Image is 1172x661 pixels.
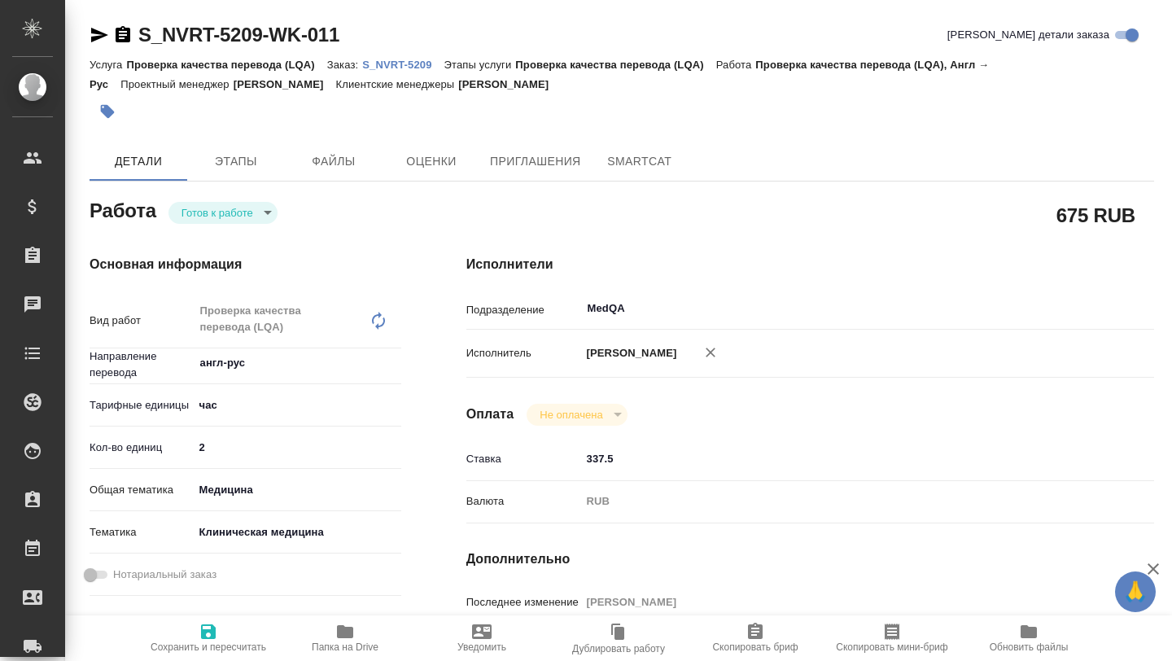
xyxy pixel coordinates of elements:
span: Нотариальный заказ [113,567,216,583]
a: S_NVRT-5209-WK-011 [138,24,339,46]
h2: Работа [90,195,156,224]
span: Детали [99,151,177,172]
button: Сохранить и пересчитать [140,615,277,661]
h4: Исполнители [466,255,1154,274]
p: Последнее изменение [466,594,581,611]
span: Скопировать бриф [712,641,798,653]
button: 🙏 [1115,571,1156,612]
div: RUB [581,488,1097,515]
span: Папка на Drive [312,641,378,653]
p: Клиентские менеджеры [336,78,459,90]
button: Дублировать работу [550,615,687,661]
p: Проверка качества перевода (LQA) [515,59,715,71]
p: Ставка [466,451,581,467]
p: Валюта [466,493,581,510]
input: Пустое поле [581,590,1097,614]
button: Готов к работе [177,206,258,220]
div: Готов к работе [168,202,278,224]
button: Скопировать мини-бриф [824,615,960,661]
span: [PERSON_NAME] детали заказа [947,27,1109,43]
button: Open [1088,307,1091,310]
h4: Основная информация [90,255,401,274]
span: Уведомить [457,641,506,653]
button: Уведомить [413,615,550,661]
button: Папка на Drive [277,615,413,661]
input: ✎ Введи что-нибудь [581,447,1097,471]
p: Проектный менеджер [120,78,233,90]
button: Обновить файлы [960,615,1097,661]
p: Заказ: [327,59,362,71]
span: Файлы [295,151,373,172]
div: Клиническая медицина [194,519,401,546]
p: Исполнитель [466,345,581,361]
p: Кол-во единиц [90,440,194,456]
button: Не оплачена [535,408,607,422]
button: Добавить тэг [90,94,125,129]
span: Приглашения [490,151,581,172]
span: SmartCat [601,151,679,172]
button: Удалить исполнителя [693,335,728,370]
p: Направление перевода [90,348,194,381]
button: Скопировать ссылку для ЯМессенджера [90,25,109,45]
h2: 675 RUB [1056,201,1135,229]
span: Этапы [197,151,275,172]
h4: Дополнительно [466,549,1154,569]
p: Тематика [90,524,194,541]
p: Вид работ [90,313,194,329]
span: Сохранить и пересчитать [151,641,266,653]
p: Услуга [90,59,126,71]
div: Медицина [194,476,401,504]
input: ✎ Введи что-нибудь [194,436,401,459]
button: Скопировать бриф [687,615,824,661]
span: Скопировать мини-бриф [836,641,947,653]
p: Общая тематика [90,482,194,498]
div: час [194,392,401,419]
p: Этапы услуги [444,59,516,71]
span: Оценки [392,151,470,172]
span: 🙏 [1122,575,1149,609]
div: Готов к работе [527,404,627,426]
h4: Оплата [466,405,514,424]
a: S_NVRT-5209 [362,57,444,71]
p: [PERSON_NAME] [234,78,336,90]
p: [PERSON_NAME] [458,78,561,90]
p: Подразделение [466,302,581,318]
p: [PERSON_NAME] [581,345,677,361]
button: Open [392,361,396,365]
p: Проверка качества перевода (LQA) [126,59,326,71]
span: Обновить файлы [990,641,1069,653]
p: S_NVRT-5209 [362,59,444,71]
p: Работа [716,59,756,71]
p: Тарифные единицы [90,397,194,414]
span: Дублировать работу [572,643,665,654]
button: Скопировать ссылку [113,25,133,45]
